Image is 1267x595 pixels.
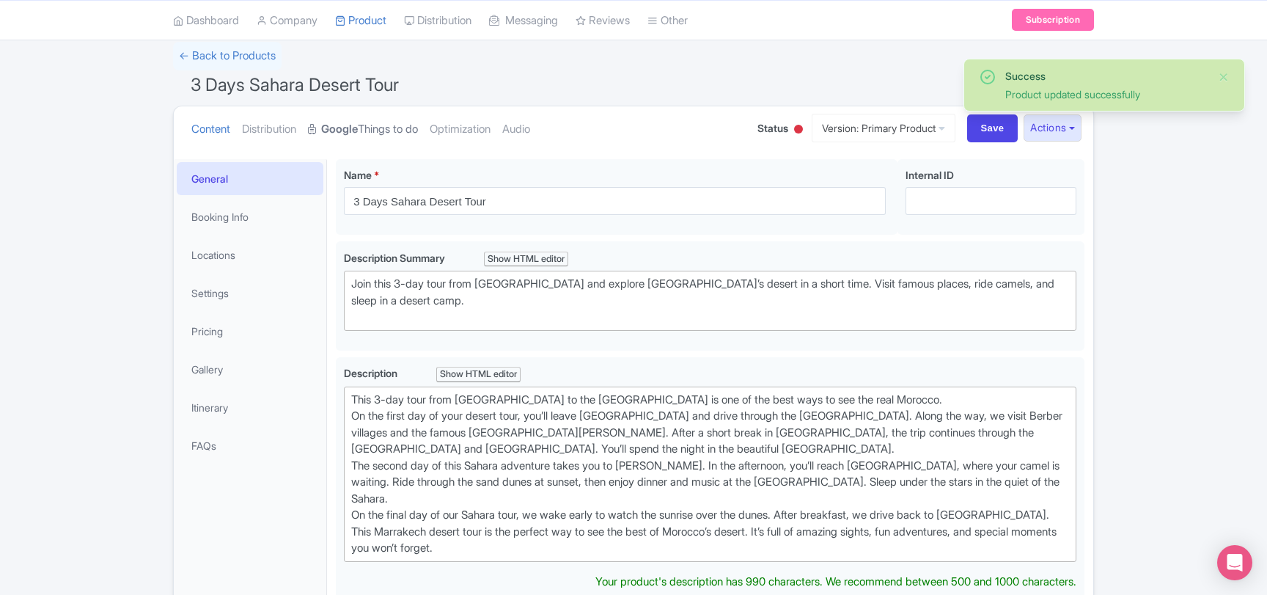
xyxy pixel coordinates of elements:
[177,238,323,271] a: Locations
[1012,9,1094,31] a: Subscription
[967,114,1018,142] input: Save
[757,120,788,136] span: Status
[436,367,521,382] div: Show HTML editor
[906,169,954,181] span: Internal ID
[351,392,1069,557] div: This 3-day tour from [GEOGRAPHIC_DATA] to the [GEOGRAPHIC_DATA] is one of the best ways to see th...
[1218,68,1230,86] button: Close
[484,252,568,267] div: Show HTML editor
[191,74,399,95] span: 3 Days Sahara Desert Tour
[502,106,530,153] a: Audio
[344,252,447,264] span: Description Summary
[177,315,323,348] a: Pricing
[308,106,418,153] a: GoogleThings to do
[177,277,323,310] a: Settings
[344,169,372,181] span: Name
[344,367,400,379] span: Description
[1005,68,1206,84] div: Success
[351,276,1069,326] div: Join this 3-day tour from [GEOGRAPHIC_DATA] and explore [GEOGRAPHIC_DATA]’s desert in a short tim...
[191,106,230,153] a: Content
[1005,87,1206,102] div: Product updated successfully
[242,106,296,153] a: Distribution
[177,391,323,424] a: Itinerary
[430,106,491,153] a: Optimization
[791,119,806,142] div: Inactive
[1217,545,1252,580] div: Open Intercom Messenger
[321,121,358,138] strong: Google
[177,429,323,462] a: FAQs
[173,42,282,70] a: ← Back to Products
[812,114,955,142] a: Version: Primary Product
[177,200,323,233] a: Booking Info
[177,353,323,386] a: Gallery
[595,574,1076,591] div: Your product's description has 990 characters. We recommend between 500 and 1000 characters.
[1024,114,1081,142] button: Actions
[177,162,323,195] a: General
